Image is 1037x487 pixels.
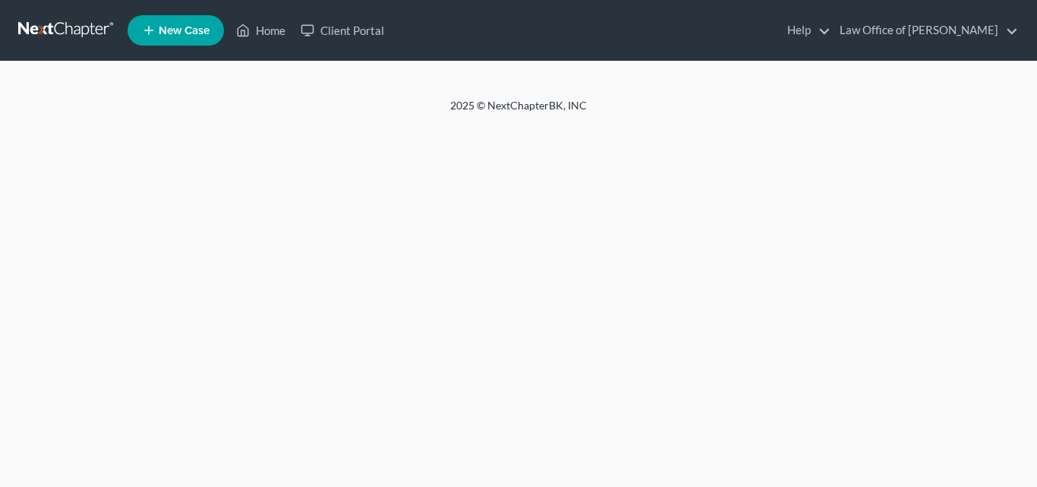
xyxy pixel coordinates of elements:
a: Client Portal [293,17,392,44]
a: Law Office of [PERSON_NAME] [832,17,1018,44]
div: 2025 © NextChapterBK, INC [86,98,951,125]
a: Help [780,17,831,44]
a: Home [229,17,293,44]
new-legal-case-button: New Case [128,15,224,46]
